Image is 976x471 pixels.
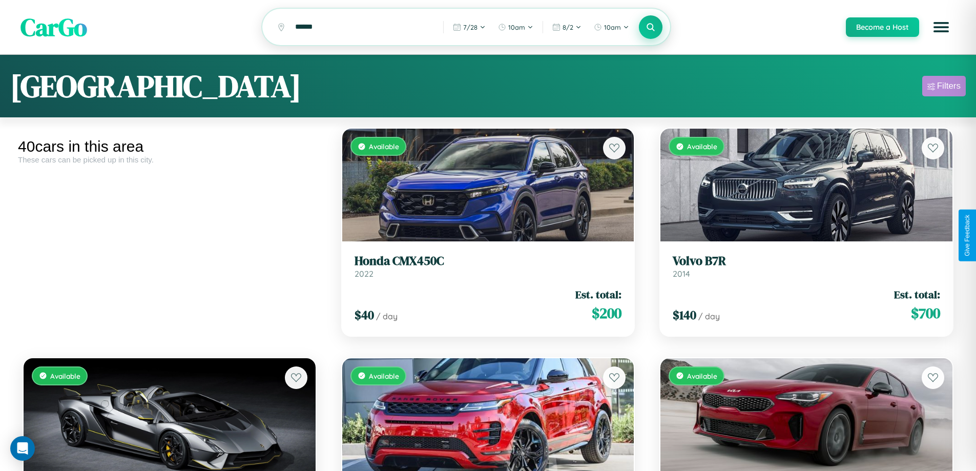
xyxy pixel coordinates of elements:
[589,19,634,35] button: 10am
[698,311,720,321] span: / day
[604,23,621,31] span: 10am
[547,19,587,35] button: 8/2
[592,303,621,323] span: $ 200
[18,138,321,155] div: 40 cars in this area
[355,254,622,269] h3: Honda CMX450C
[50,372,80,380] span: Available
[687,142,717,151] span: Available
[18,155,321,164] div: These cars can be picked up in this city.
[846,17,919,37] button: Become a Host
[673,306,696,323] span: $ 140
[10,65,301,107] h1: [GEOGRAPHIC_DATA]
[922,76,966,96] button: Filters
[376,311,398,321] span: / day
[355,269,373,279] span: 2022
[369,142,399,151] span: Available
[673,254,940,269] h3: Volvo B7R
[369,372,399,380] span: Available
[575,287,621,302] span: Est. total:
[448,19,491,35] button: 7/28
[493,19,538,35] button: 10am
[508,23,525,31] span: 10am
[10,436,35,461] div: Open Intercom Messenger
[563,23,573,31] span: 8 / 2
[673,254,940,279] a: Volvo B7R2014
[911,303,940,323] span: $ 700
[937,81,961,91] div: Filters
[463,23,477,31] span: 7 / 28
[927,13,956,42] button: Open menu
[964,215,971,256] div: Give Feedback
[894,287,940,302] span: Est. total:
[355,254,622,279] a: Honda CMX450C2022
[355,306,374,323] span: $ 40
[687,372,717,380] span: Available
[20,10,87,44] span: CarGo
[673,269,690,279] span: 2014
